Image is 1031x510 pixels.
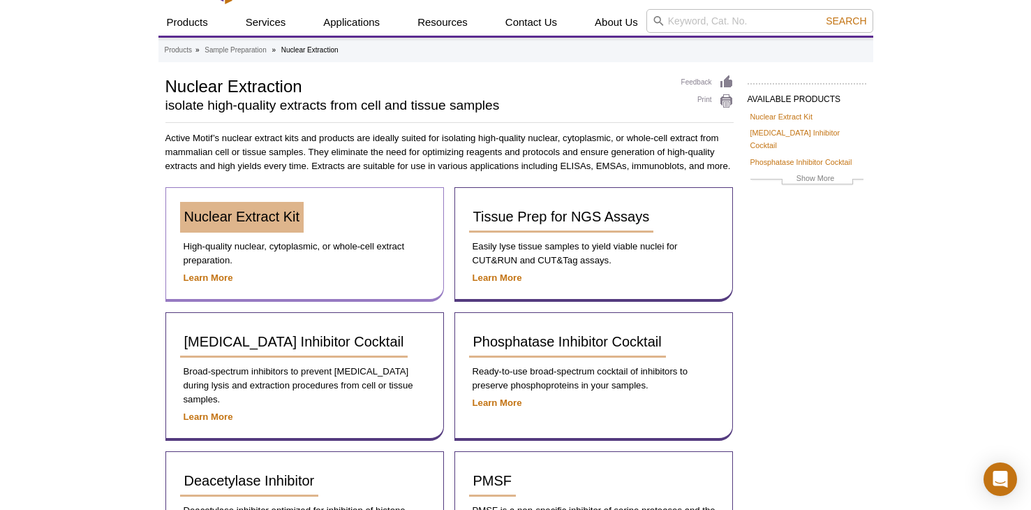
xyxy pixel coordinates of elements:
a: Phosphatase Inhibitor Cocktail [750,156,852,168]
a: PMSF [469,466,517,497]
span: Nuclear Extract Kit [184,209,300,224]
span: Phosphatase Inhibitor Cocktail [473,334,662,349]
a: Nuclear Extract Kit [180,202,304,233]
a: Print [681,94,734,109]
a: Applications [315,9,388,36]
a: Phosphatase Inhibitor Cocktail [469,327,666,358]
a: Contact Us [497,9,565,36]
li: Nuclear Extraction [281,46,339,54]
a: About Us [586,9,646,36]
a: Tissue Prep for NGS Assays [469,202,654,233]
span: PMSF [473,473,512,488]
div: Open Intercom Messenger [984,462,1017,496]
a: Products [158,9,216,36]
p: Broad-spectrum inhibitors to prevent [MEDICAL_DATA] during lysis and extraction procedures from c... [180,365,429,407]
p: Ready-to-use broad-spectrum cocktail of inhibitors to preserve phosphoproteins in your samples. [469,365,718,393]
h2: AVAILABLE PRODUCTS [748,83,866,108]
p: Active Motif’s nuclear extract kits and products are ideally suited for isolating high-quality nu... [165,131,734,173]
p: Easily lyse tissue samples to yield viable nuclei for CUT&RUN and CUT&Tag assays. [469,240,718,268]
a: Products [165,44,192,57]
input: Keyword, Cat. No. [646,9,873,33]
li: » [195,46,200,54]
a: Learn More [184,411,233,422]
span: Deacetylase Inhibitor [184,473,315,488]
li: » [272,46,276,54]
a: Resources [409,9,476,36]
a: Sample Preparation [205,44,266,57]
a: Learn More [473,398,522,408]
a: Learn More [473,272,522,283]
a: Show More [750,172,863,188]
button: Search [822,15,870,27]
span: Tissue Prep for NGS Assays [473,209,650,224]
a: [MEDICAL_DATA] Inhibitor Cocktail [750,126,863,152]
a: Learn More [184,272,233,283]
h2: isolate high-quality extracts from cell and tissue samples [165,99,667,112]
a: Nuclear Extract Kit [750,110,813,123]
a: Services [237,9,295,36]
span: [MEDICAL_DATA] Inhibitor Cocktail [184,334,404,349]
p: High-quality nuclear, cytoplasmic, or whole-cell extract preparation. [180,240,429,268]
a: Feedback [681,75,734,90]
h1: Nuclear Extraction [165,75,667,96]
a: [MEDICAL_DATA] Inhibitor Cocktail [180,327,408,358]
span: Search [826,15,866,27]
a: Deacetylase Inhibitor [180,466,319,497]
